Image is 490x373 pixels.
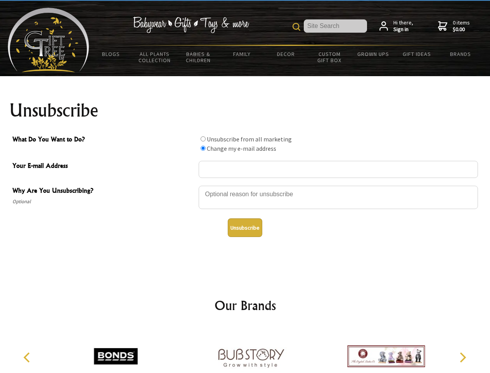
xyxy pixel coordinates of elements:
a: Grown Ups [351,46,395,62]
a: Hi there,Sign in [379,19,413,33]
span: Why Are You Unsubscribing? [12,186,195,197]
textarea: Why Are You Unsubscribing? [199,186,478,209]
a: 0 items$0.00 [438,19,470,33]
strong: $0.00 [453,26,470,33]
img: product search [293,23,300,31]
a: All Plants Collection [133,46,177,68]
a: Babies & Children [177,46,220,68]
a: Custom Gift Box [308,46,351,68]
span: Hi there, [393,19,413,33]
input: Site Search [304,19,367,33]
input: What Do You Want to Do? [201,136,206,141]
label: Unsubscribe from all marketing [207,135,292,143]
h2: Our Brands [16,296,475,315]
button: Unsubscribe [228,218,262,237]
a: BLOGS [89,46,133,62]
input: Your E-mail Address [199,161,478,178]
h1: Unsubscribe [9,101,481,120]
a: Gift Ideas [395,46,439,62]
a: Brands [439,46,483,62]
strong: Sign in [393,26,413,33]
span: Optional [12,197,195,206]
a: Family [220,46,264,62]
img: Babyware - Gifts - Toys and more... [8,8,89,72]
button: Next [454,349,471,366]
a: Decor [264,46,308,62]
button: Previous [19,349,36,366]
label: Change my e-mail address [207,145,276,152]
img: Babywear - Gifts - Toys & more [133,17,249,33]
span: What Do You Want to Do? [12,134,195,146]
span: Your E-mail Address [12,161,195,172]
span: 0 items [453,19,470,33]
input: What Do You Want to Do? [201,146,206,151]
